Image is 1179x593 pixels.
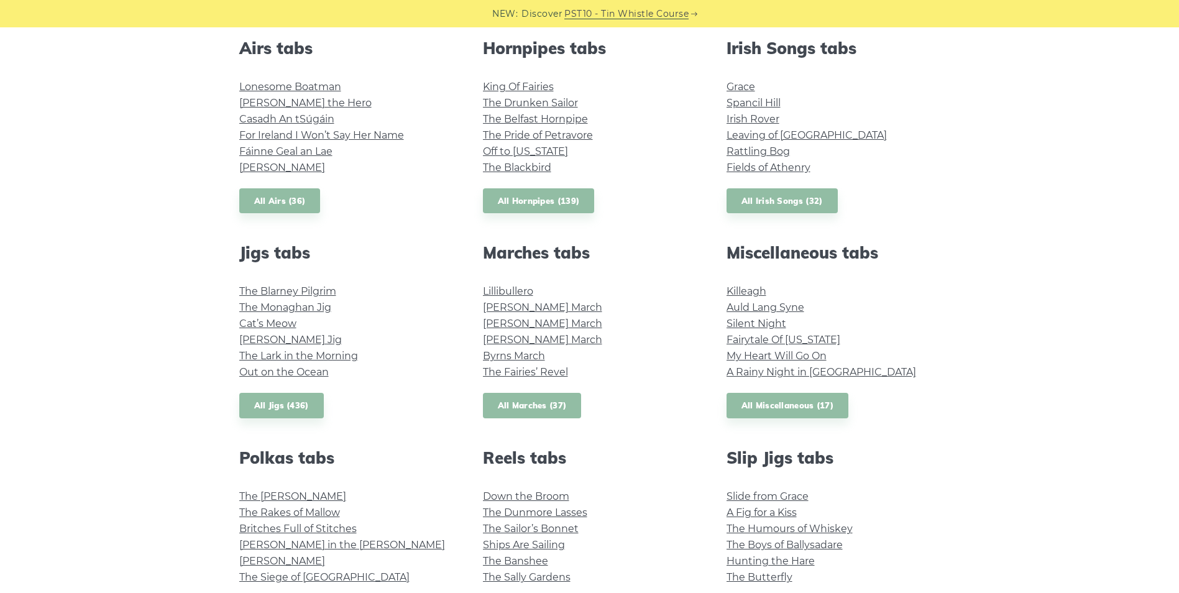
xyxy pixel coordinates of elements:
a: The Sally Gardens [483,571,571,583]
span: NEW: [492,7,518,21]
a: The Rakes of Mallow [239,507,340,518]
a: The Blarney Pilgrim [239,285,336,297]
a: Off to [US_STATE] [483,145,568,157]
a: Lillibullero [483,285,533,297]
a: The Sailor’s Bonnet [483,523,579,535]
a: [PERSON_NAME] in the [PERSON_NAME] [239,539,445,551]
a: Killeagh [727,285,766,297]
h2: Miscellaneous tabs [727,243,940,262]
a: Fields of Athenry [727,162,810,173]
a: For Ireland I Won’t Say Her Name [239,129,404,141]
a: Leaving of [GEOGRAPHIC_DATA] [727,129,887,141]
a: Grace [727,81,755,93]
a: [PERSON_NAME] March [483,334,602,346]
a: The Butterfly [727,571,792,583]
a: All Hornpipes (139) [483,188,595,214]
a: [PERSON_NAME] March [483,318,602,329]
a: The Lark in the Morning [239,350,358,362]
h2: Polkas tabs [239,448,453,467]
h2: Jigs tabs [239,243,453,262]
a: Fáinne Geal an Lae [239,145,333,157]
a: [PERSON_NAME] the Hero [239,97,372,109]
a: The Drunken Sailor [483,97,578,109]
a: Britches Full of Stitches [239,523,357,535]
a: The Belfast Hornpipe [483,113,588,125]
a: All Jigs (436) [239,393,324,418]
a: The Monaghan Jig [239,301,331,313]
span: Discover [521,7,562,21]
a: [PERSON_NAME] March [483,301,602,313]
a: Hunting the Hare [727,555,815,567]
a: King Of Fairies [483,81,554,93]
a: The Fairies’ Revel [483,366,568,378]
a: A Fig for a Kiss [727,507,797,518]
h2: Airs tabs [239,39,453,58]
a: The Boys of Ballysadare [727,539,843,551]
a: The Pride of Petravore [483,129,593,141]
a: My Heart Will Go On [727,350,827,362]
a: The [PERSON_NAME] [239,490,346,502]
a: Spancil Hill [727,97,781,109]
h2: Hornpipes tabs [483,39,697,58]
a: Irish Rover [727,113,779,125]
a: Casadh An tSúgáin [239,113,334,125]
a: [PERSON_NAME] [239,162,325,173]
h2: Marches tabs [483,243,697,262]
a: Byrns March [483,350,545,362]
a: PST10 - Tin Whistle Course [564,7,689,21]
a: Silent Night [727,318,786,329]
a: The Dunmore Lasses [483,507,587,518]
a: All Miscellaneous (17) [727,393,849,418]
a: Out on the Ocean [239,366,329,378]
h2: Reels tabs [483,448,697,467]
a: Down the Broom [483,490,569,502]
a: Fairytale Of [US_STATE] [727,334,840,346]
a: Rattling Bog [727,145,790,157]
a: Auld Lang Syne [727,301,804,313]
a: The Siege of [GEOGRAPHIC_DATA] [239,571,410,583]
a: All Marches (37) [483,393,582,418]
a: The Blackbird [483,162,551,173]
a: Lonesome Boatman [239,81,341,93]
h2: Slip Jigs tabs [727,448,940,467]
a: Slide from Grace [727,490,809,502]
a: Cat’s Meow [239,318,296,329]
a: A Rainy Night in [GEOGRAPHIC_DATA] [727,366,916,378]
a: [PERSON_NAME] [239,555,325,567]
a: [PERSON_NAME] Jig [239,334,342,346]
a: The Banshee [483,555,548,567]
a: The Humours of Whiskey [727,523,853,535]
a: Ships Are Sailing [483,539,565,551]
h2: Irish Songs tabs [727,39,940,58]
a: All Airs (36) [239,188,321,214]
a: All Irish Songs (32) [727,188,838,214]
